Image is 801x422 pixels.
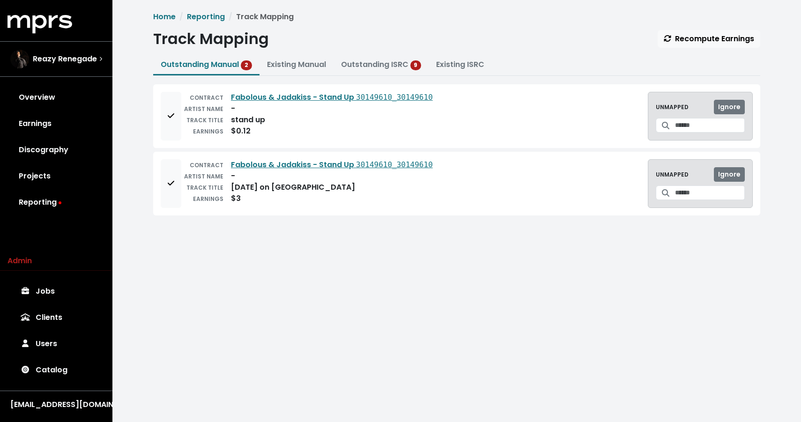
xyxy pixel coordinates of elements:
[153,11,176,22] a: Home
[356,93,433,102] tt: 30149610_30149610
[10,50,29,68] img: The selected account / producer
[656,170,689,179] small: UNMAPPED
[187,11,225,22] a: Reporting
[436,59,484,70] a: Existing ISRC
[664,33,754,44] span: Recompute Earnings
[7,111,105,137] a: Earnings
[231,193,241,204] div: $3
[231,92,433,103] a: Fabolous & Jadakiss - Stand Up 30149610_30149610
[184,172,223,180] small: ARTIST NAME
[153,30,269,48] h1: Track Mapping
[7,18,72,29] a: mprs logo
[714,167,745,182] button: Ignore
[7,163,105,189] a: Projects
[33,53,97,65] span: Reazy Renegade
[231,170,235,182] div: -
[193,127,223,135] small: EARNINGS
[714,100,745,114] button: Ignore
[186,116,223,124] small: TRACK TITLE
[7,331,105,357] a: Users
[656,103,689,111] small: UNMAPPED
[184,105,223,113] small: ARTIST NAME
[675,185,745,200] input: Search for a track to map to
[186,184,223,192] small: TRACK TITLE
[718,170,741,179] span: Ignore
[675,118,745,133] input: Search for a track to map to
[190,94,223,102] small: CONTRACT
[231,159,433,170] a: Fabolous & Jadakiss - Stand Up 30149610_30149610
[7,304,105,331] a: Clients
[7,189,105,215] a: Reporting
[410,60,422,70] span: 9
[153,11,760,22] nav: breadcrumb
[161,59,252,70] a: Outstanding Manual 2
[7,137,105,163] a: Discography
[267,59,326,70] a: Existing Manual
[7,278,105,304] a: Jobs
[161,92,181,141] button: Add to mapping queue
[7,399,105,411] button: [EMAIL_ADDRESS][DOMAIN_NAME]
[7,84,105,111] a: Overview
[341,59,408,70] a: Outstanding ISRC
[7,357,105,383] a: Catalog
[225,11,294,22] li: Track Mapping
[231,182,355,193] div: [DATE] on [GEOGRAPHIC_DATA]
[241,60,252,70] span: 2
[658,30,760,48] button: Recompute Earnings
[193,195,223,203] small: EARNINGS
[190,161,223,169] small: CONTRACT
[231,126,251,137] div: $0.12
[231,103,235,114] div: -
[356,160,433,169] tt: 30149610_30149610
[161,159,181,208] button: Add to mapping queue
[231,114,265,126] div: stand up
[718,102,741,111] span: Ignore
[10,399,102,410] div: [EMAIL_ADDRESS][DOMAIN_NAME]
